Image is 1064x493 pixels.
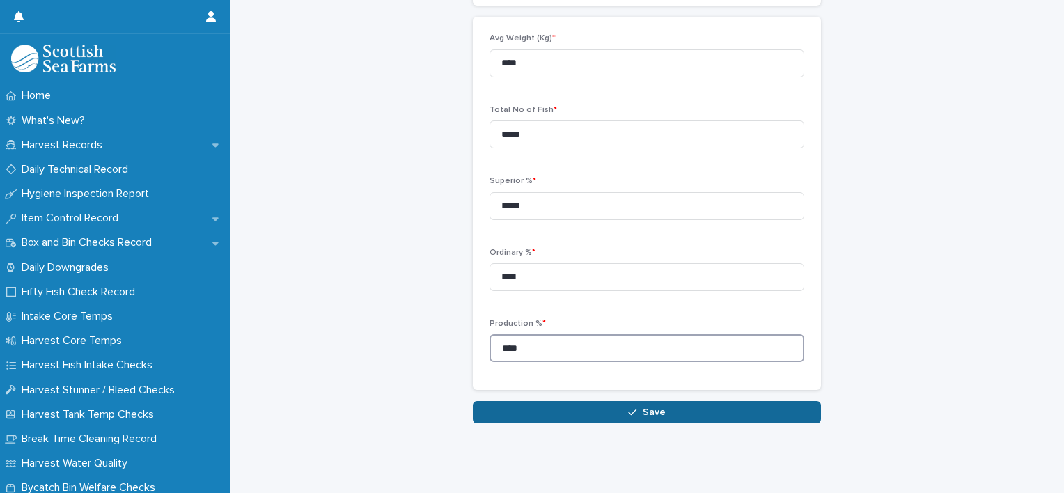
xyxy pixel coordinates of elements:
[16,359,164,372] p: Harvest Fish Intake Checks
[16,89,62,102] p: Home
[490,320,546,328] span: Production %
[16,261,120,274] p: Daily Downgrades
[16,139,114,152] p: Harvest Records
[16,310,124,323] p: Intake Core Temps
[16,432,168,446] p: Break Time Cleaning Record
[11,45,116,72] img: mMrefqRFQpe26GRNOUkG
[16,236,163,249] p: Box and Bin Checks Record
[16,285,146,299] p: Fifty Fish Check Record
[643,407,666,417] span: Save
[16,114,96,127] p: What's New?
[16,334,133,347] p: Harvest Core Temps
[16,187,160,201] p: Hygiene Inspection Report
[16,163,139,176] p: Daily Technical Record
[16,212,130,225] p: Item Control Record
[16,384,186,397] p: Harvest Stunner / Bleed Checks
[490,249,535,257] span: Ordinary %
[490,177,536,185] span: Superior %
[473,401,821,423] button: Save
[490,34,556,42] span: Avg Weight (Kg)
[490,106,557,114] span: Total No of Fish
[16,457,139,470] p: Harvest Water Quality
[16,408,165,421] p: Harvest Tank Temp Checks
